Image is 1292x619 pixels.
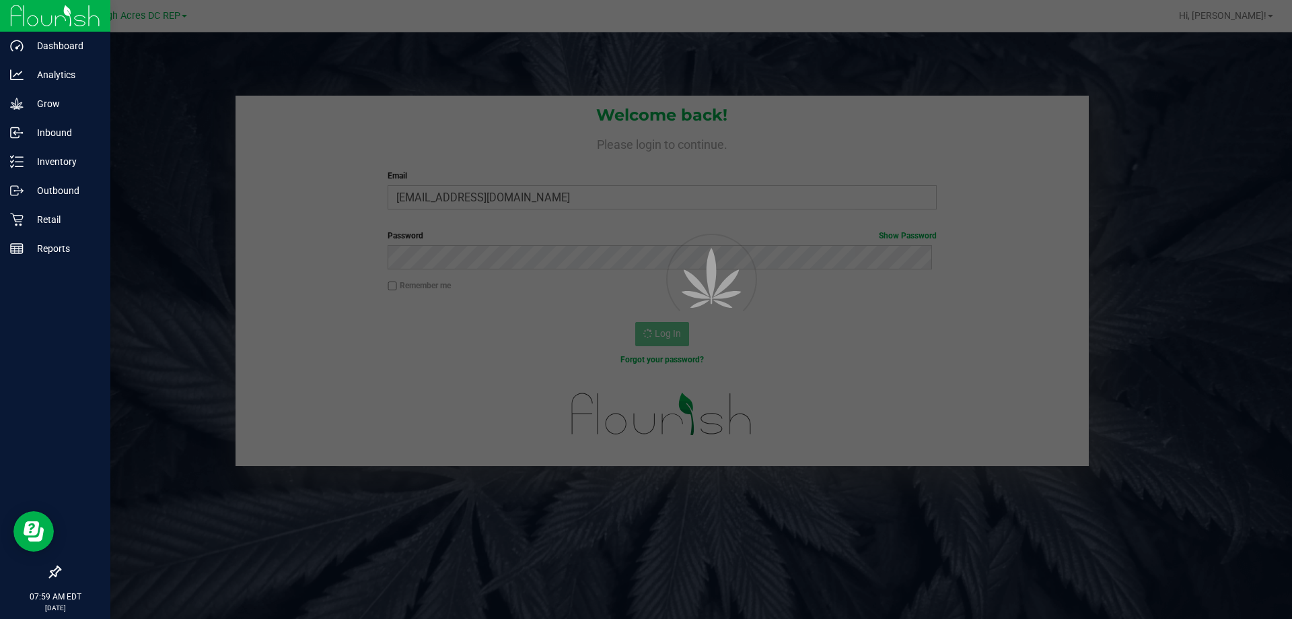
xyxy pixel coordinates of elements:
[10,213,24,226] inline-svg: Retail
[24,211,104,228] p: Retail
[24,38,104,54] p: Dashboard
[10,39,24,53] inline-svg: Dashboard
[13,511,54,552] iframe: Resource center
[10,155,24,168] inline-svg: Inventory
[10,68,24,82] inline-svg: Analytics
[10,242,24,255] inline-svg: Reports
[24,67,104,83] p: Analytics
[24,96,104,112] p: Grow
[24,240,104,257] p: Reports
[6,603,104,613] p: [DATE]
[6,591,104,603] p: 07:59 AM EDT
[24,154,104,170] p: Inventory
[24,183,104,199] p: Outbound
[24,125,104,141] p: Inbound
[10,97,24,110] inline-svg: Grow
[10,184,24,197] inline-svg: Outbound
[10,126,24,139] inline-svg: Inbound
